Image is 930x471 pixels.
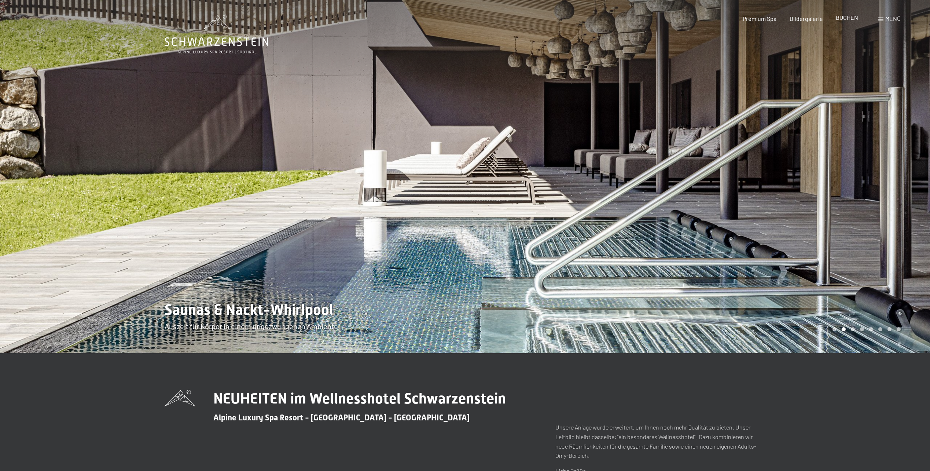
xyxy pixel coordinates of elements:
[887,327,892,331] div: Carousel Page 7
[885,15,901,22] span: Menü
[213,413,470,422] span: Alpine Luxury Spa Resort - [GEOGRAPHIC_DATA] - [GEOGRAPHIC_DATA]
[213,390,506,407] span: NEUHEITEN im Wellnesshotel Schwarzenstein
[830,327,901,331] div: Carousel Pagination
[860,327,864,331] div: Carousel Page 4
[555,423,766,460] p: Unsere Anlage wurde erweitert, um Ihnen noch mehr Qualität zu bieten. Unser Leitbild bleibt dasse...
[743,15,776,22] a: Premium Spa
[878,327,882,331] div: Carousel Page 6
[832,327,837,331] div: Carousel Page 1
[869,327,873,331] div: Carousel Page 5
[842,327,846,331] div: Carousel Page 2 (Current Slide)
[851,327,855,331] div: Carousel Page 3
[790,15,823,22] a: Bildergalerie
[897,327,901,331] div: Carousel Page 8
[836,14,858,21] a: BUCHEN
